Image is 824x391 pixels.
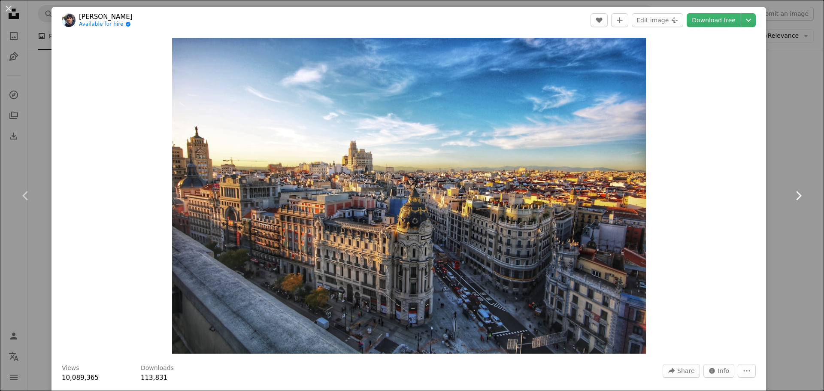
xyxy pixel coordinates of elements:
[703,364,735,378] button: Stats about this image
[62,374,99,382] span: 10,089,365
[738,364,756,378] button: More Actions
[611,13,628,27] button: Add to Collection
[632,13,683,27] button: Edit image
[141,364,174,373] h3: Downloads
[772,155,824,237] a: Next
[741,13,756,27] button: Choose download size
[172,38,646,354] img: city scale under blue sky
[62,364,79,373] h3: Views
[663,364,700,378] button: Share this image
[141,374,167,382] span: 113,831
[172,38,646,354] button: Zoom in on this image
[79,12,133,21] a: [PERSON_NAME]
[62,13,76,27] img: Go to Jorge Fernández Salas's profile
[79,21,133,28] a: Available for hire
[687,13,741,27] a: Download free
[718,364,730,377] span: Info
[591,13,608,27] button: Like
[677,364,694,377] span: Share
